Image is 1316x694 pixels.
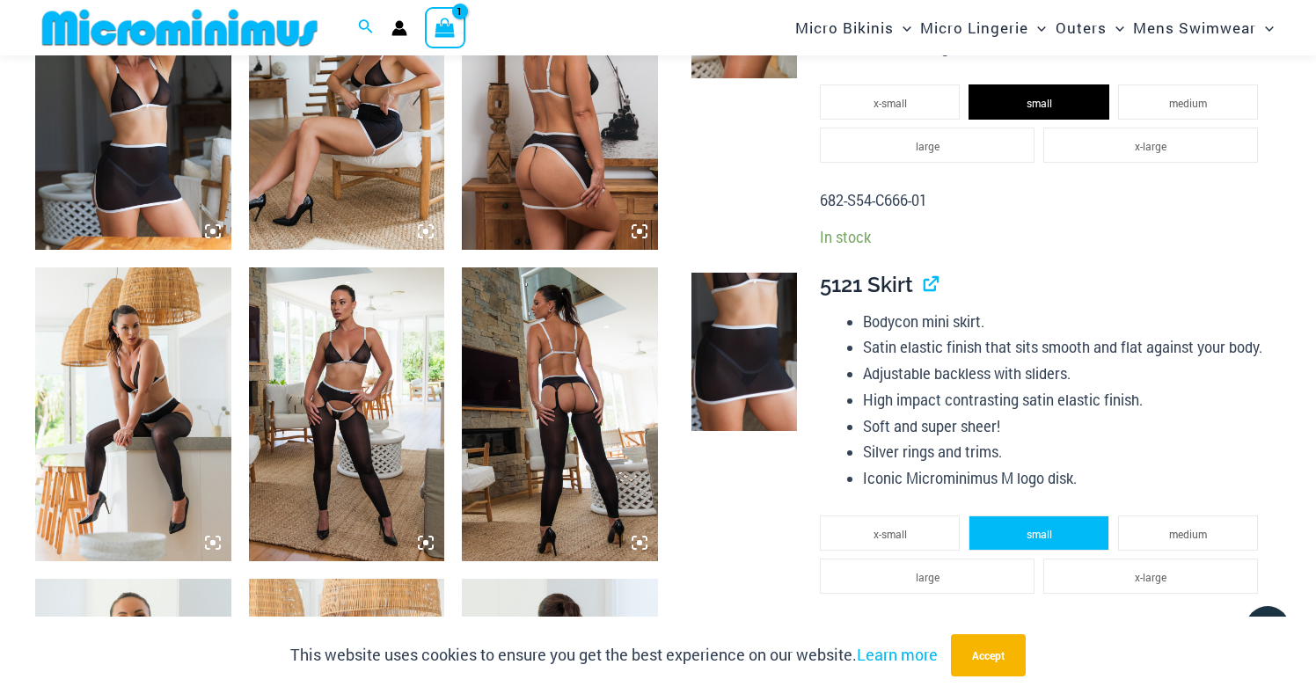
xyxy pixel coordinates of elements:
li: Iconic Microminimus M logo disk. [863,465,1267,492]
span: Outers [1056,5,1107,50]
p: This website uses cookies to ensure you get the best experience on our website. [290,642,938,668]
span: small [1027,527,1052,541]
span: large [916,139,939,153]
li: Bodycon mini skirt. [863,309,1267,335]
span: x-small [874,96,907,110]
li: High impact contrasting satin elastic finish. [863,387,1267,413]
span: medium [1169,527,1207,541]
li: Silver rings and trims. [863,439,1267,465]
li: x-small [820,515,960,551]
a: Account icon link [391,20,407,36]
p: In stock [820,228,1267,246]
span: 5121 Skirt [820,272,913,297]
a: Micro BikinisMenu ToggleMenu Toggle [791,5,916,50]
span: Menu Toggle [1256,5,1274,50]
span: x-large [1135,570,1166,584]
span: Menu Toggle [1107,5,1124,50]
a: OutersMenu ToggleMenu Toggle [1051,5,1129,50]
button: Accept [951,634,1026,676]
li: large [820,128,1035,163]
li: small [969,84,1108,120]
li: x-large [1043,559,1258,594]
span: x-small [874,527,907,541]
li: medium [1118,515,1258,551]
a: Search icon link [358,17,374,40]
span: Menu Toggle [1028,5,1046,50]
img: Electric Illusion Noir 1521 Bra 611 Micro 552 Tights [35,267,231,561]
img: Electric Illusion Noir 1521 Bra 611 Micro 552 Tights [462,267,658,561]
li: Soft and super sheer! [863,413,1267,440]
li: small [969,515,1108,551]
span: medium [1169,96,1207,110]
span: Mens Swimwear [1133,5,1256,50]
span: small [1027,96,1052,110]
span: large [916,570,939,584]
img: Electric Illusion Noir Skirt [691,273,797,431]
nav: Site Navigation [788,3,1281,53]
li: Satin elastic finish that sits smooth and flat against your body. [863,334,1267,361]
li: x-large [1043,128,1258,163]
a: Micro LingerieMenu ToggleMenu Toggle [916,5,1050,50]
span: x-large [1135,139,1166,153]
p: 682-S54-C666-01 [820,187,1267,214]
li: medium [1118,84,1258,120]
li: Adjustable backless with sliders. [863,361,1267,387]
a: Mens SwimwearMenu ToggleMenu Toggle [1129,5,1278,50]
li: x-small [820,84,960,120]
span: Menu Toggle [894,5,911,50]
a: Learn more [857,644,938,665]
span: Micro Bikinis [795,5,894,50]
li: large [820,559,1035,594]
a: View Shopping Cart, 1 items [425,7,465,47]
img: MM SHOP LOGO FLAT [35,8,325,47]
img: Electric Illusion Noir 1521 Bra 611 Micro 552 Tights [249,267,445,561]
span: Micro Lingerie [920,5,1028,50]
